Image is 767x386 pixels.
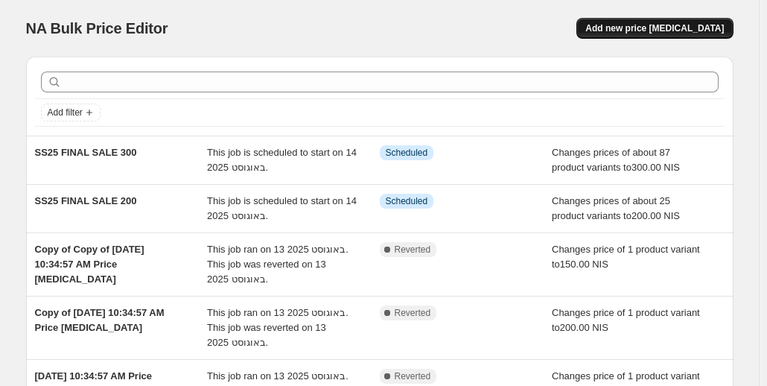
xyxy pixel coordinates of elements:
[552,195,680,221] span: Changes prices of about 25 product variants to
[207,147,357,173] span: This job is scheduled to start on 14 באוגוסט 2025.
[395,307,431,319] span: Reverted
[395,370,431,382] span: Reverted
[552,147,680,173] span: Changes prices of about 87 product variants to
[207,307,349,348] span: This job ran on 13 באוגוסט 2025. This job was reverted on 13 באוגוסט 2025.
[585,22,724,34] span: Add new price [MEDICAL_DATA]
[41,104,101,121] button: Add filter
[35,244,144,285] span: Copy of Copy of [DATE] 10:34:57 AM Price [MEDICAL_DATA]
[395,244,431,256] span: Reverted
[35,147,137,158] span: SS25 FINAL SALE 300
[560,322,608,333] span: 200.00 NIS
[386,147,428,159] span: Scheduled
[35,307,165,333] span: Copy of [DATE] 10:34:57 AM Price [MEDICAL_DATA]
[207,195,357,221] span: This job is scheduled to start on 14 באוגוסט 2025.
[576,18,733,39] button: Add new price [MEDICAL_DATA]
[552,244,700,270] span: Changes price of 1 product variant to
[48,107,83,118] span: Add filter
[35,195,137,206] span: SS25 FINAL SALE 200
[631,162,680,173] span: 300.00 NIS
[631,210,680,221] span: 200.00 NIS
[386,195,428,207] span: Scheduled
[552,307,700,333] span: Changes price of 1 product variant to
[26,20,168,37] span: NA Bulk Price Editor
[560,259,608,270] span: 150.00 NIS
[207,244,349,285] span: This job ran on 13 באוגוסט 2025. This job was reverted on 13 באוגוסט 2025.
